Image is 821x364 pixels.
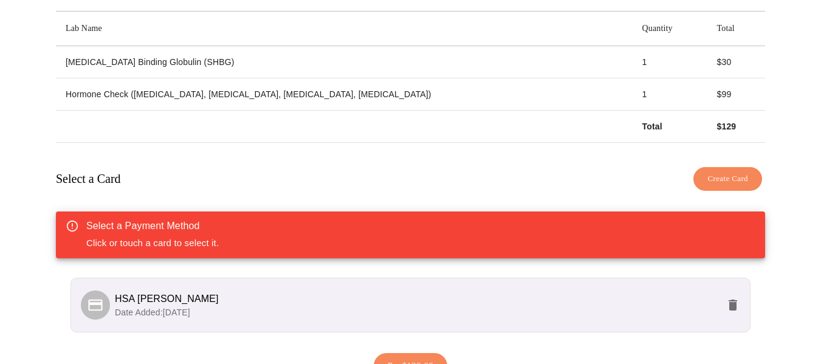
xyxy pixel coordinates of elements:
[115,294,219,304] span: HSA [PERSON_NAME]
[86,219,219,233] div: Select a Payment Method
[633,78,707,111] td: 1
[115,307,190,317] span: Date Added: [DATE]
[633,46,707,78] td: 1
[707,12,765,46] th: Total
[56,78,633,111] td: Hormone Check ([MEDICAL_DATA], [MEDICAL_DATA], [MEDICAL_DATA], [MEDICAL_DATA])
[633,12,707,46] th: Quantity
[707,78,765,111] td: $ 99
[56,46,633,78] td: [MEDICAL_DATA] Binding Globulin (SHBG)
[693,167,762,191] button: Create Card
[56,12,633,46] th: Lab Name
[642,122,662,131] strong: Total
[86,215,219,255] div: Click or touch a card to select it.
[707,46,765,78] td: $ 30
[707,172,748,186] span: Create Card
[717,122,737,131] strong: $ 129
[56,172,121,186] h3: Select a Card
[718,290,747,320] button: delete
